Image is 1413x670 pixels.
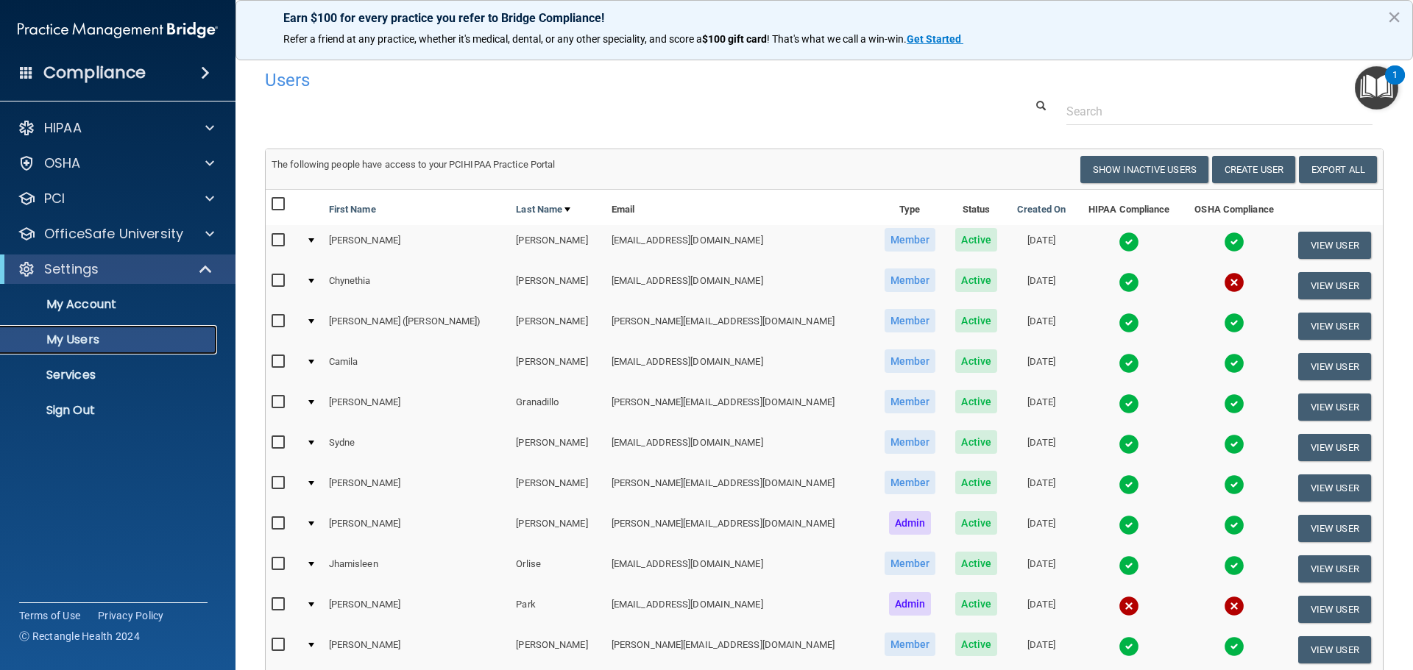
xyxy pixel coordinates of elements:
[323,306,511,346] td: [PERSON_NAME] ([PERSON_NAME])
[323,589,511,630] td: [PERSON_NAME]
[606,265,874,306] td: [EMAIL_ADDRESS][DOMAIN_NAME]
[955,552,997,575] span: Active
[44,119,82,137] p: HIPAA
[1119,474,1139,495] img: tick.e7d51cea.svg
[265,71,908,90] h4: Users
[98,608,164,623] a: Privacy Policy
[1183,190,1286,225] th: OSHA Compliance
[1007,346,1076,387] td: [DATE]
[283,11,1365,25] p: Earn $100 for every practice you refer to Bridge Compliance!
[606,225,874,265] td: [EMAIL_ADDRESS][DOMAIN_NAME]
[606,387,874,427] td: [PERSON_NAME][EMAIL_ADDRESS][DOMAIN_NAME]
[1298,515,1371,542] button: View User
[1007,306,1076,346] td: [DATE]
[44,225,183,243] p: OfficeSafe University
[606,306,874,346] td: [PERSON_NAME][EMAIL_ADDRESS][DOMAIN_NAME]
[1298,636,1371,663] button: View User
[1007,387,1076,427] td: [DATE]
[1119,515,1139,535] img: tick.e7d51cea.svg
[1119,596,1139,616] img: cross.ca9f0e7f.svg
[606,190,874,225] th: Email
[510,630,605,670] td: [PERSON_NAME]
[946,190,1007,225] th: Status
[283,33,702,45] span: Refer a friend at any practice, whether it's medical, dental, or any other speciality, and score a
[1119,434,1139,455] img: tick.e7d51cea.svg
[1119,272,1139,293] img: tick.e7d51cea.svg
[43,63,146,83] h4: Compliance
[955,430,997,454] span: Active
[955,511,997,535] span: Active
[606,346,874,387] td: [EMAIL_ADDRESS][DOMAIN_NAME]
[323,265,511,306] td: Chynethia
[889,511,932,535] span: Admin
[1224,555,1244,576] img: tick.e7d51cea.svg
[885,390,936,413] span: Member
[1392,75,1398,94] div: 1
[510,589,605,630] td: Park
[1076,190,1183,225] th: HIPAA Compliance
[329,201,376,218] a: First Name
[1007,225,1076,265] td: [DATE]
[1007,508,1076,549] td: [DATE]
[323,427,511,468] td: Sydne
[606,468,874,508] td: [PERSON_NAME][EMAIL_ADDRESS][DOMAIN_NAME]
[907,33,963,45] a: Get Started
[10,332,210,347] p: My Users
[510,306,605,346] td: [PERSON_NAME]
[1298,434,1371,461] button: View User
[18,15,218,45] img: PMB logo
[885,430,936,454] span: Member
[1298,353,1371,380] button: View User
[1298,232,1371,259] button: View User
[19,608,80,623] a: Terms of Use
[606,427,874,468] td: [EMAIL_ADDRESS][DOMAIN_NAME]
[885,309,936,332] span: Member
[1224,353,1244,374] img: tick.e7d51cea.svg
[955,471,997,494] span: Active
[510,346,605,387] td: [PERSON_NAME]
[510,549,605,589] td: Orlise
[1007,549,1076,589] td: [DATE]
[606,508,874,549] td: [PERSON_NAME][EMAIL_ADDRESS][DOMAIN_NAME]
[702,33,767,45] strong: $100 gift card
[606,630,874,670] td: [PERSON_NAME][EMAIL_ADDRESS][DOMAIN_NAME]
[889,592,932,616] span: Admin
[323,630,511,670] td: [PERSON_NAME]
[907,33,961,45] strong: Get Started
[323,225,511,265] td: [PERSON_NAME]
[1298,596,1371,623] button: View User
[1224,474,1244,495] img: tick.e7d51cea.svg
[323,468,511,508] td: [PERSON_NAME]
[955,268,997,292] span: Active
[18,154,214,172] a: OSHA
[18,119,214,137] a: HIPAA
[1298,272,1371,299] button: View User
[885,471,936,494] span: Member
[10,368,210,382] p: Services
[1119,313,1139,333] img: tick.e7d51cea.svg
[1119,636,1139,657] img: tick.e7d51cea.svg
[323,387,511,427] td: [PERSON_NAME]
[323,508,511,549] td: [PERSON_NAME]
[1224,272,1244,293] img: cross.ca9f0e7f.svg
[1298,474,1371,502] button: View User
[1224,232,1244,252] img: tick.e7d51cea.svg
[272,159,556,170] span: The following people have access to your PCIHIPAA Practice Portal
[10,403,210,418] p: Sign Out
[1224,393,1244,414] img: tick.e7d51cea.svg
[1224,434,1244,455] img: tick.e7d51cea.svg
[1298,313,1371,340] button: View User
[1066,98,1373,125] input: Search
[885,268,936,292] span: Member
[955,390,997,413] span: Active
[44,260,99,278] p: Settings
[1224,636,1244,657] img: tick.e7d51cea.svg
[19,629,140,644] span: Ⓒ Rectangle Health 2024
[1224,313,1244,333] img: tick.e7d51cea.svg
[1007,468,1076,508] td: [DATE]
[767,33,907,45] span: ! That's what we call a win-win.
[1224,515,1244,535] img: tick.e7d51cea.svg
[955,309,997,332] span: Active
[606,589,874,630] td: [EMAIL_ADDRESS][DOMAIN_NAME]
[885,349,936,373] span: Member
